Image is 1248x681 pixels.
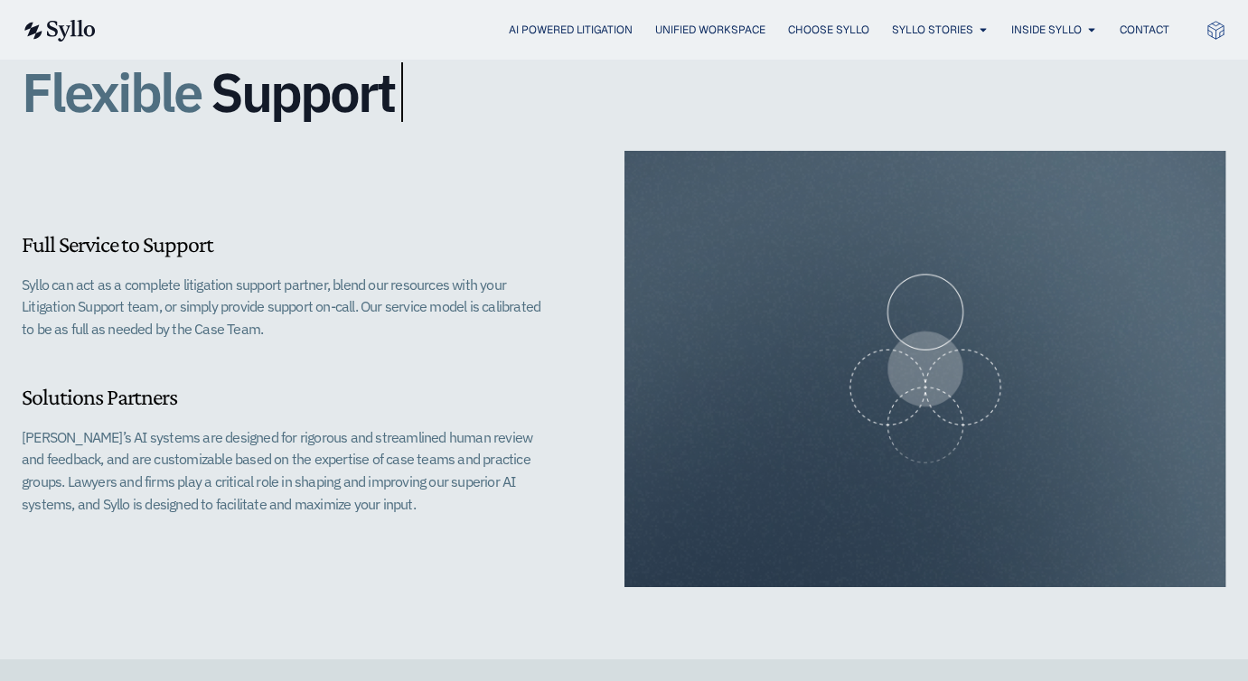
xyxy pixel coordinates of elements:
p: [PERSON_NAME]’s AI systems are designed for rigorous and streamlined human review and feedback, a... [22,426,552,516]
span: Support [211,62,394,122]
span: Solutions Partners [22,384,177,410]
span: Full Service to Support [22,231,213,257]
a: AI Powered Litigation [509,22,633,38]
a: Choose Syllo [788,22,869,38]
div: Menu Toggle [132,22,1169,39]
a: Unified Workspace [655,22,765,38]
a: Contact [1120,22,1169,38]
p: Syllo can act as a complete litigation support partner, blend our resources with your Litigation ... [22,274,552,340]
span: Flexible [22,56,201,127]
nav: Menu [132,22,1169,39]
a: Inside Syllo [1011,22,1082,38]
a: Syllo Stories [892,22,973,38]
img: syllo [22,20,96,42]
